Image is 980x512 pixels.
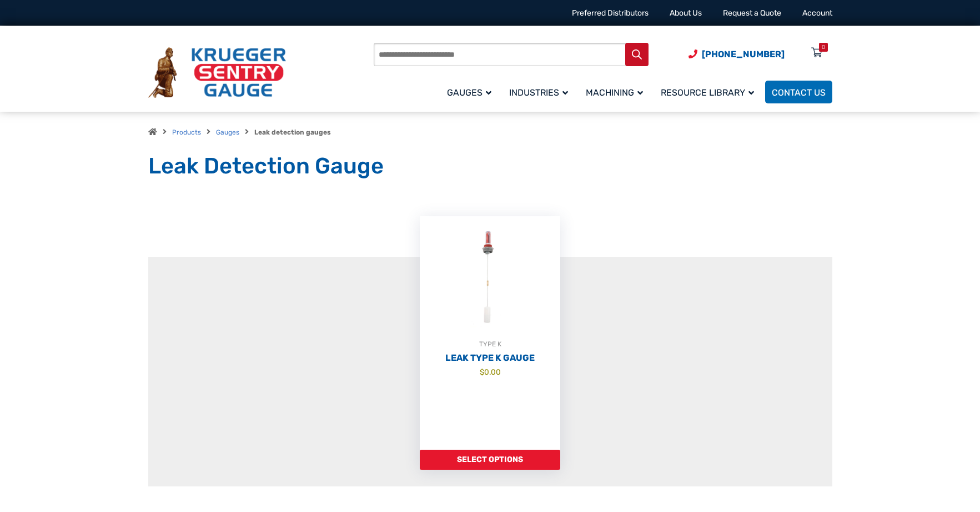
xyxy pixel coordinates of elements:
[702,49,785,59] span: [PHONE_NUMBER]
[420,339,560,350] div: TYPE K
[822,43,825,52] div: 0
[172,128,201,136] a: Products
[579,79,654,105] a: Machining
[509,87,568,98] span: Industries
[480,367,501,376] bdi: 0.00
[420,450,560,470] a: Add to cart: “Leak Type K Gauge”
[216,128,239,136] a: Gauges
[654,79,765,105] a: Resource Library
[447,87,491,98] span: Gauges
[586,87,643,98] span: Machining
[688,47,785,61] a: Phone Number (920) 434-8860
[148,47,286,98] img: Krueger Sentry Gauge
[480,367,484,376] span: $
[802,8,832,18] a: Account
[440,79,502,105] a: Gauges
[723,8,781,18] a: Request a Quote
[254,128,331,136] strong: Leak detection gauges
[572,8,649,18] a: Preferred Distributors
[148,152,832,180] h1: Leak Detection Gauge
[502,79,579,105] a: Industries
[765,81,832,103] a: Contact Us
[420,216,560,339] img: Leak Detection Gauge
[420,216,560,450] a: TYPE KLeak Type K Gauge $0.00
[772,87,826,98] span: Contact Us
[420,352,560,364] h2: Leak Type K Gauge
[661,87,754,98] span: Resource Library
[670,8,702,18] a: About Us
